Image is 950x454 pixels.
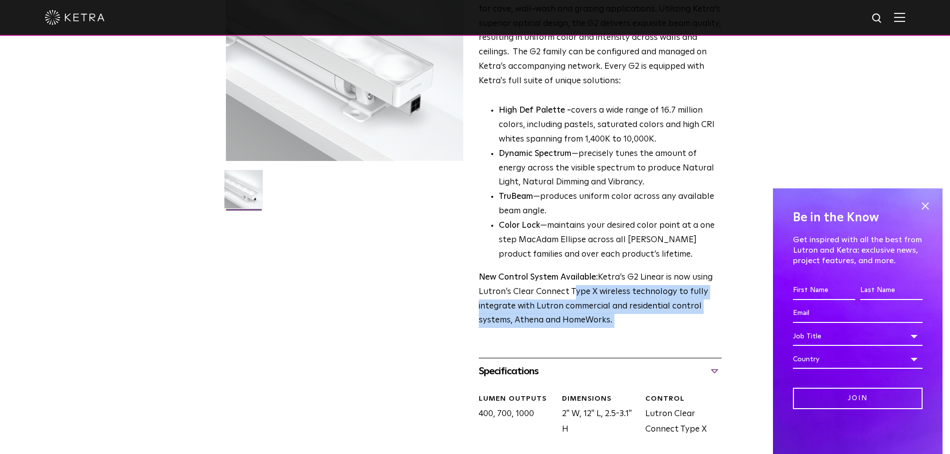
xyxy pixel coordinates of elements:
[479,394,555,404] div: LUMEN OUTPUTS
[499,104,722,147] p: covers a wide range of 16.7 million colors, including pastels, saturated colors and high CRI whit...
[793,235,923,266] p: Get inspired with all the best from Lutron and Ketra: exclusive news, project features, and more.
[45,10,105,25] img: ketra-logo-2019-white
[224,170,263,216] img: G2-Linear-2021-Web-Square
[471,394,555,437] div: 400, 700, 1000
[499,147,722,190] li: —precisely tunes the amount of energy across the visible spectrum to produce Natural Light, Natur...
[793,304,923,323] input: Email
[499,219,722,262] li: —maintains your desired color point at a one step MacAdam Ellipse across all [PERSON_NAME] produc...
[638,394,721,437] div: Lutron Clear Connect Type X
[793,388,923,409] input: Join
[793,327,923,346] div: Job Title
[871,12,884,25] img: search icon
[860,281,923,300] input: Last Name
[479,273,598,282] strong: New Control System Available:
[499,150,571,158] strong: Dynamic Spectrum
[793,281,855,300] input: First Name
[793,208,923,227] h4: Be in the Know
[562,394,638,404] div: DIMENSIONS
[894,12,905,22] img: Hamburger%20Nav.svg
[793,350,923,369] div: Country
[499,190,722,219] li: —produces uniform color across any available beam angle.
[479,271,722,328] p: Ketra’s G2 Linear is now using Lutron’s Clear Connect Type X wireless technology to fully integra...
[555,394,638,437] div: 2" W, 12" L, 2.5-3.1" H
[479,363,722,379] div: Specifications
[499,221,540,230] strong: Color Lock
[499,192,533,201] strong: TruBeam
[499,106,571,115] strong: High Def Palette -
[645,394,721,404] div: CONTROL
